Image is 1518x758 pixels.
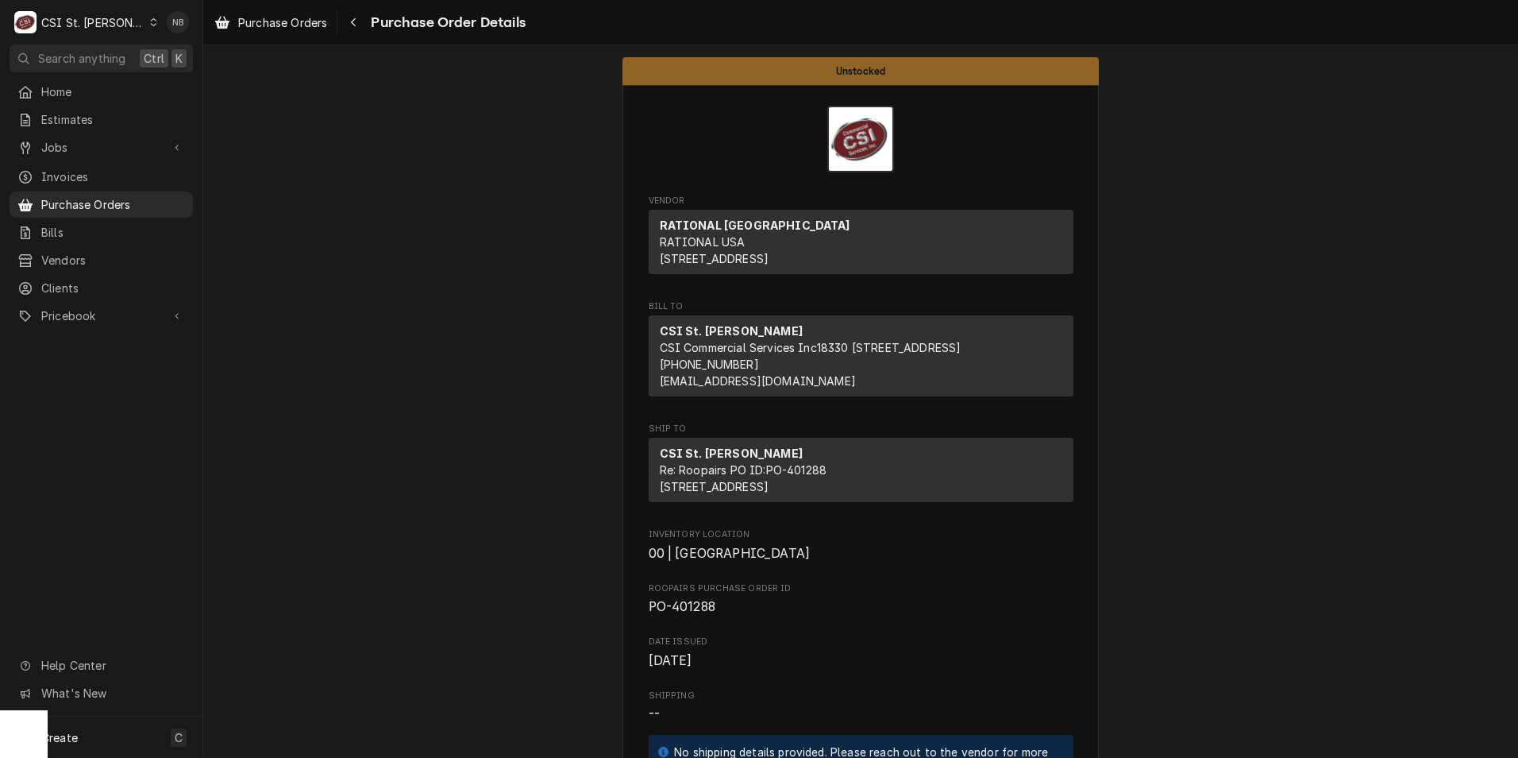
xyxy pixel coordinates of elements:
[649,582,1073,595] span: Roopairs Purchase Order ID
[14,11,37,33] div: CSI St. Louis's Avatar
[10,79,193,105] a: Home
[649,528,1073,541] span: Inventory Location
[649,195,1073,207] span: Vendor
[660,219,850,232] strong: RATIONAL [GEOGRAPHIC_DATA]
[660,463,827,477] span: Re: Roopairs PO ID: PO-401288
[660,374,856,388] a: [EMAIL_ADDRESS][DOMAIN_NAME]
[649,438,1073,509] div: Ship To
[41,14,144,31] div: CSI St. [PERSON_NAME]
[649,528,1073,563] div: Inventory Location
[649,438,1073,502] div: Ship To
[649,300,1073,313] span: Bill To
[41,168,185,185] span: Invoices
[10,134,193,160] a: Go to Jobs
[10,106,193,133] a: Estimates
[41,657,183,674] span: Help Center
[238,14,327,31] span: Purchase Orders
[208,10,333,36] a: Purchase Orders
[10,44,193,72] button: Search anythingCtrlK
[41,307,161,324] span: Pricebook
[660,480,769,493] span: [STREET_ADDRESS]
[175,729,183,746] span: C
[10,275,193,301] a: Clients
[649,599,715,614] span: PO-401288
[167,11,189,33] div: Nick Badolato's Avatar
[649,195,1073,281] div: Purchase Order Vendor
[649,210,1073,274] div: Vendor
[649,300,1073,404] div: Purchase Order Bill To
[660,358,759,371] a: [PHONE_NUMBER]
[649,652,1073,671] span: Date Issued
[649,546,811,561] span: 00 | [GEOGRAPHIC_DATA]
[41,111,185,128] span: Estimates
[649,690,1073,702] span: Shipping
[649,598,1073,617] span: Roopairs Purchase Order ID
[649,315,1073,396] div: Bill To
[10,680,193,706] a: Go to What's New
[144,50,164,67] span: Ctrl
[38,50,125,67] span: Search anything
[660,324,803,338] strong: CSI St. [PERSON_NAME]
[660,235,769,265] span: RATIONAL USA [STREET_ADDRESS]
[10,191,193,218] a: Purchase Orders
[660,447,803,460] strong: CSI St. [PERSON_NAME]
[649,653,692,668] span: [DATE]
[649,210,1073,280] div: Vendor
[10,652,193,679] a: Go to Help Center
[649,582,1073,617] div: Roopairs Purchase Order ID
[41,139,161,156] span: Jobs
[41,252,185,269] span: Vendors
[836,66,885,76] span: Unstocked
[10,247,193,273] a: Vendors
[649,315,1073,403] div: Bill To
[660,341,961,354] span: CSI Commercial Services Inc18330 [STREET_ADDRESS]
[366,12,526,33] span: Purchase Order Details
[649,706,660,721] span: --
[649,544,1073,563] span: Inventory Location
[10,219,193,246] a: Bills
[622,57,1099,85] div: Status
[649,636,1073,648] span: Date Issued
[175,50,183,67] span: K
[41,685,183,702] span: What's New
[649,636,1073,670] div: Date Issued
[41,196,185,213] span: Purchase Orders
[10,164,193,190] a: Invoices
[41,280,185,296] span: Clients
[649,423,1073,509] div: Purchase Order Ship To
[41,83,185,100] span: Home
[649,423,1073,435] span: Ship To
[827,106,894,172] img: Logo
[14,11,37,33] div: C
[10,303,193,329] a: Go to Pricebook
[41,731,78,744] span: Create
[41,224,185,241] span: Bills
[167,11,189,33] div: NB
[341,10,366,35] button: Navigate back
